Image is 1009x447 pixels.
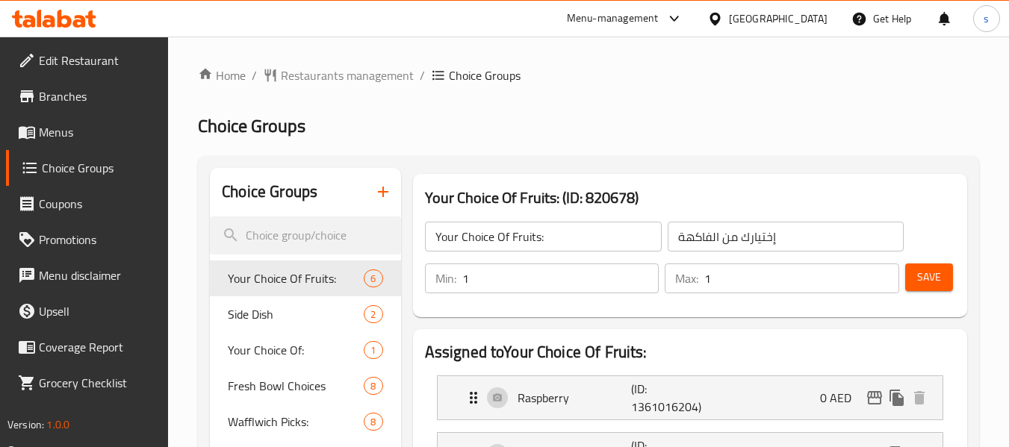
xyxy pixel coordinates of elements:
[449,66,521,84] span: Choice Groups
[228,269,364,287] span: Your Choice Of Fruits:
[252,66,257,84] li: /
[39,266,157,284] span: Menu disclaimer
[198,109,305,143] span: Choice Groups
[46,415,69,434] span: 1.0.0
[6,257,169,293] a: Menu disclaimer
[820,389,863,407] p: 0 AED
[364,343,382,357] span: 1
[364,272,382,286] span: 6
[984,10,989,27] span: s
[39,302,157,320] span: Upsell
[905,263,953,291] button: Save
[39,231,157,248] span: Promotions
[364,341,382,359] div: Choices
[228,413,364,431] span: Wafflwich Picks:
[6,114,169,150] a: Menus
[364,415,382,429] span: 8
[228,305,364,323] span: Side Dish
[518,389,632,407] p: Raspberry
[364,413,382,431] div: Choices
[364,379,382,393] span: 8
[6,365,169,401] a: Grocery Checklist
[425,186,955,210] h3: Your Choice Of Fruits: (ID: 820678)
[198,66,246,84] a: Home
[435,269,456,287] p: Min:
[39,123,157,141] span: Menus
[228,377,364,395] span: Fresh Bowl Choices
[210,368,400,404] div: Fresh Bowl Choices8
[39,338,157,356] span: Coverage Report
[420,66,425,84] li: /
[210,296,400,332] div: Side Dish2
[210,260,400,296] div: Your Choice Of Fruits:6
[438,376,943,419] div: Expand
[6,43,169,78] a: Edit Restaurant
[210,216,400,254] input: search
[425,369,955,426] li: Expand
[39,87,157,105] span: Branches
[42,159,157,177] span: Choice Groups
[281,66,414,84] span: Restaurants management
[886,387,908,409] button: duplicate
[263,66,414,84] a: Restaurants management
[39,374,157,392] span: Grocery Checklist
[364,307,382,322] span: 2
[210,332,400,368] div: Your Choice Of:1
[364,377,382,395] div: Choices
[6,329,169,365] a: Coverage Report
[863,387,886,409] button: edit
[631,380,707,416] p: (ID: 1361016204)
[39,51,157,69] span: Edit Restaurant
[39,195,157,213] span: Coupons
[6,293,169,329] a: Upsell
[917,268,941,287] span: Save
[425,341,955,363] h2: Assigned to Your Choice Of Fruits:
[729,10,828,27] div: [GEOGRAPHIC_DATA]
[6,222,169,257] a: Promotions
[210,404,400,440] div: Wafflwich Picks:8
[7,415,44,434] span: Version:
[228,341,364,359] span: Your Choice Of:
[6,78,169,114] a: Branches
[364,269,382,287] div: Choices
[6,150,169,186] a: Choice Groups
[364,305,382,323] div: Choices
[567,10,659,28] div: Menu-management
[198,66,979,84] nav: breadcrumb
[6,186,169,222] a: Coupons
[675,269,698,287] p: Max:
[908,387,931,409] button: delete
[222,181,317,203] h2: Choice Groups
